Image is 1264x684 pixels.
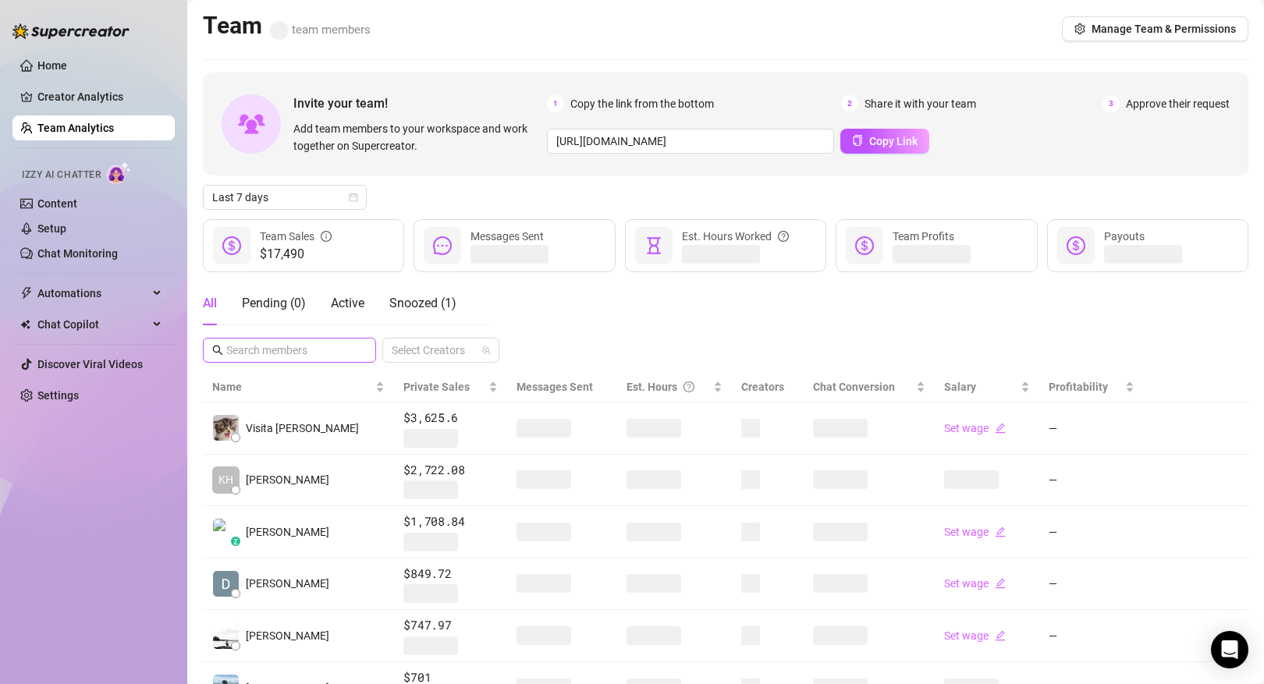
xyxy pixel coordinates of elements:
[37,389,79,402] a: Settings
[212,378,372,395] span: Name
[20,287,33,299] span: thunderbolt
[212,186,357,209] span: Last 7 days
[293,94,547,113] span: Invite your team!
[683,378,694,395] span: question-circle
[944,629,1006,642] a: Set wageedit
[944,381,976,393] span: Salary
[246,523,329,540] span: [PERSON_NAME]
[869,135,918,147] span: Copy Link
[349,193,358,202] span: calendar
[222,236,241,255] span: dollar-circle
[778,228,789,245] span: question-circle
[37,197,77,210] a: Content
[1039,610,1144,662] td: —
[1039,455,1144,507] td: —
[403,565,498,583] span: $849.72
[813,381,895,393] span: Chat Conversion
[213,415,239,441] img: Visita Renz Edw…
[331,296,364,310] span: Active
[1039,506,1144,558] td: —
[403,461,498,480] span: $2,722.08
[403,409,498,427] span: $3,625.6
[995,526,1006,537] span: edit
[1092,23,1236,35] span: Manage Team & Permissions
[944,577,1006,590] a: Set wageedit
[995,423,1006,434] span: edit
[995,578,1006,589] span: edit
[203,294,217,313] div: All
[840,129,929,154] button: Copy Link
[37,312,148,337] span: Chat Copilot
[855,236,874,255] span: dollar-circle
[995,630,1006,641] span: edit
[732,372,803,402] th: Creators
[893,230,954,243] span: Team Profits
[865,95,976,112] span: Share it with your team
[37,84,162,109] a: Creator Analytics
[547,95,564,112] span: 1
[213,571,239,597] img: Dale Jacolba
[433,236,452,255] span: message
[203,11,371,41] h2: Team
[246,575,329,592] span: [PERSON_NAME]
[570,95,714,112] span: Copy the link from the bottom
[22,168,101,183] span: Izzy AI Chatter
[944,526,1006,538] a: Set wageedit
[37,59,67,72] a: Home
[20,319,30,330] img: Chat Copilot
[246,420,359,437] span: Visita [PERSON_NAME]
[260,245,332,264] span: $17,490
[37,281,148,306] span: Automations
[944,422,1006,434] a: Set wageedit
[231,537,240,546] div: z
[403,381,470,393] span: Private Sales
[1062,16,1248,41] button: Manage Team & Permissions
[403,512,498,531] span: $1,708.84
[203,372,394,402] th: Name
[1039,558,1144,611] td: —
[517,381,593,393] span: Messages Sent
[246,471,329,488] span: [PERSON_NAME]
[1211,631,1248,668] div: Open Intercom Messenger
[1126,95,1230,112] span: Approve their request
[852,135,863,146] span: copy
[212,345,223,356] span: search
[107,161,131,184] img: AI Chatter
[682,228,789,245] div: Est. Hours Worked
[12,23,130,39] img: logo-BBDzfeDw.svg
[1067,236,1085,255] span: dollar-circle
[37,247,118,260] a: Chat Monitoring
[1102,95,1120,112] span: 3
[218,471,233,488] span: KH
[246,627,329,644] span: [PERSON_NAME]
[293,120,541,154] span: Add team members to your workspace and work together on Supercreator.
[841,95,858,112] span: 2
[270,23,371,37] span: team members
[242,294,306,313] div: Pending ( 0 )
[260,228,332,245] div: Team Sales
[37,222,66,235] a: Setup
[627,378,710,395] div: Est. Hours
[321,228,332,245] span: info-circle
[403,616,498,635] span: $747.97
[213,623,239,649] img: Wyne
[213,519,239,544] img: Paul James Sori…
[1074,23,1085,34] span: setting
[226,342,354,359] input: Search members
[470,230,544,243] span: Messages Sent
[1039,402,1144,455] td: —
[481,346,491,355] span: team
[1104,230,1145,243] span: Payouts
[389,296,456,310] span: Snoozed ( 1 )
[1049,381,1108,393] span: Profitability
[37,122,114,134] a: Team Analytics
[37,358,143,370] a: Discover Viral Videos
[644,236,663,255] span: hourglass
